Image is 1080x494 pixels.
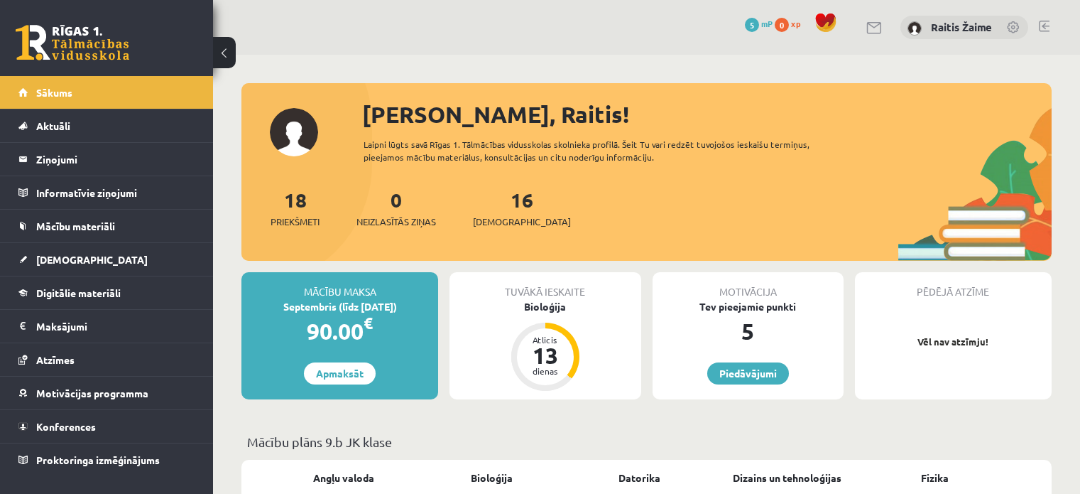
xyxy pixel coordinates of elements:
span: Digitālie materiāli [36,286,121,299]
span: Aktuāli [36,119,70,132]
div: [PERSON_NAME], Raitis! [362,97,1052,131]
span: 5 [745,18,759,32]
legend: Maksājumi [36,310,195,343]
div: 13 [524,344,567,367]
div: Laipni lūgts savā Rīgas 1. Tālmācības vidusskolas skolnieka profilā. Šeit Tu vari redzēt tuvojošo... [364,138,850,163]
div: Tev pieejamie punkti [653,299,844,314]
p: Vēl nav atzīmju! [862,335,1044,349]
a: Dizains un tehnoloģijas [733,471,841,485]
a: Mācību materiāli [18,210,195,242]
span: [DEMOGRAPHIC_DATA] [473,215,571,229]
div: dienas [524,367,567,375]
a: Atzīmes [18,343,195,376]
a: Rīgas 1. Tālmācības vidusskola [16,25,129,60]
div: Atlicis [524,335,567,344]
div: 5 [653,314,844,348]
div: Pēdējā atzīme [855,272,1052,299]
a: Sākums [18,76,195,109]
a: Motivācijas programma [18,377,195,409]
a: Konferences [18,410,195,443]
a: 0Neizlasītās ziņas [356,187,436,229]
span: Priekšmeti [271,215,320,229]
a: Angļu valoda [313,471,374,485]
div: Bioloģija [449,299,640,314]
span: 0 [775,18,789,32]
a: 0 xp [775,18,807,29]
a: Piedāvājumi [707,363,789,385]
div: Tuvākā ieskaite [449,272,640,299]
span: Neizlasītās ziņas [356,215,436,229]
span: Proktoringa izmēģinājums [36,453,160,466]
legend: Informatīvie ziņojumi [36,176,195,209]
a: Digitālie materiāli [18,276,195,309]
span: Sākums [36,86,72,99]
a: 16[DEMOGRAPHIC_DATA] [473,187,571,229]
a: Datorika [618,471,660,485]
div: Mācību maksa [241,272,438,299]
a: [DEMOGRAPHIC_DATA] [18,243,195,276]
span: mP [761,18,773,29]
div: Septembris (līdz [DATE]) [241,299,438,314]
a: 18Priekšmeti [271,187,320,229]
a: Bioloģija Atlicis 13 dienas [449,299,640,393]
span: € [364,313,373,333]
a: Aktuāli [18,109,195,142]
a: Informatīvie ziņojumi [18,176,195,209]
a: Apmaksāt [304,363,376,385]
span: xp [791,18,800,29]
div: Motivācija [653,272,844,299]
span: [DEMOGRAPHIC_DATA] [36,253,148,266]
a: Fizika [921,471,949,485]
p: Mācību plāns 9.b JK klase [247,432,1046,451]
a: Raitis Žaime [931,20,992,34]
img: Raitis Žaime [907,21,922,36]
span: Atzīmes [36,353,75,366]
a: Bioloģija [471,471,513,485]
a: Ziņojumi [18,143,195,176]
a: 5 mP [745,18,773,29]
a: Maksājumi [18,310,195,343]
div: 90.00 [241,314,438,348]
span: Motivācijas programma [36,387,148,399]
span: Mācību materiāli [36,220,115,232]
a: Proktoringa izmēģinājums [18,444,195,476]
legend: Ziņojumi [36,143,195,176]
span: Konferences [36,420,96,433]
